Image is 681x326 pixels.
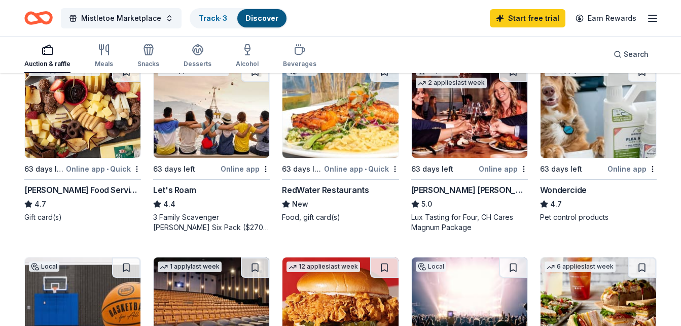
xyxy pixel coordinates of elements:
[540,212,657,222] div: Pet control products
[411,163,453,175] div: 63 days left
[153,212,270,233] div: 3 Family Scavenger [PERSON_NAME] Six Pack ($270 Value), 2 Date Night Scavenger [PERSON_NAME] Two ...
[282,61,398,158] img: Image for RedWater Restaurants
[24,61,141,222] a: Image for Gordon Food Service Store2 applieslast week63 days leftOnline app•Quick[PERSON_NAME] Fo...
[24,163,64,175] div: 63 days left
[411,184,528,196] div: [PERSON_NAME] [PERSON_NAME] Winery and Restaurants
[66,162,141,175] div: Online app Quick
[607,162,657,175] div: Online app
[158,262,222,272] div: 1 apply last week
[411,61,528,233] a: Image for Cooper's Hawk Winery and RestaurantsTop rated2 applieslast week63 days leftOnline app[P...
[490,9,565,27] a: Start free trial
[153,184,196,196] div: Let's Roam
[479,162,528,175] div: Online app
[245,14,278,22] a: Discover
[24,6,53,30] a: Home
[282,163,321,175] div: 63 days left
[605,44,657,64] button: Search
[163,198,175,210] span: 4.4
[540,184,587,196] div: Wondercide
[324,162,399,175] div: Online app Quick
[25,61,140,158] img: Image for Gordon Food Service Store
[184,60,211,68] div: Desserts
[24,184,141,196] div: [PERSON_NAME] Food Service Store
[154,61,269,158] img: Image for Let's Roam
[624,48,649,60] span: Search
[416,262,446,272] div: Local
[365,165,367,173] span: •
[199,14,227,22] a: Track· 3
[153,163,195,175] div: 63 days left
[411,212,528,233] div: Lux Tasting for Four, CH Cares Magnum Package
[95,40,113,73] button: Meals
[34,198,46,210] span: 4.7
[61,8,182,28] button: Mistletoe Marketplace
[541,61,656,158] img: Image for Wondercide
[550,198,562,210] span: 4.7
[24,212,141,222] div: Gift card(s)
[95,60,113,68] div: Meals
[153,61,270,233] a: Image for Let's Roam2 applieslast week63 days leftOnline appLet's Roam4.43 Family Scavenger [PERS...
[286,262,360,272] div: 12 applies last week
[236,40,259,73] button: Alcohol
[283,60,316,68] div: Beverages
[412,61,527,158] img: Image for Cooper's Hawk Winery and Restaurants
[282,184,369,196] div: RedWater Restaurants
[540,163,582,175] div: 63 days left
[106,165,109,173] span: •
[569,9,642,27] a: Earn Rewards
[545,262,616,272] div: 6 applies last week
[282,212,399,222] div: Food, gift card(s)
[292,198,308,210] span: New
[236,60,259,68] div: Alcohol
[137,60,159,68] div: Snacks
[421,198,432,210] span: 5.0
[137,40,159,73] button: Snacks
[283,40,316,73] button: Beverages
[416,78,487,88] div: 2 applies last week
[24,60,70,68] div: Auction & raffle
[29,262,59,272] div: Local
[24,40,70,73] button: Auction & raffle
[540,61,657,222] a: Image for Wondercide1 applylast week63 days leftOnline appWondercide4.7Pet control products
[184,40,211,73] button: Desserts
[221,162,270,175] div: Online app
[81,12,161,24] span: Mistletoe Marketplace
[282,61,399,222] a: Image for RedWater RestaurantsLocal63 days leftOnline app•QuickRedWater RestaurantsNewFood, gift ...
[190,8,288,28] button: Track· 3Discover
